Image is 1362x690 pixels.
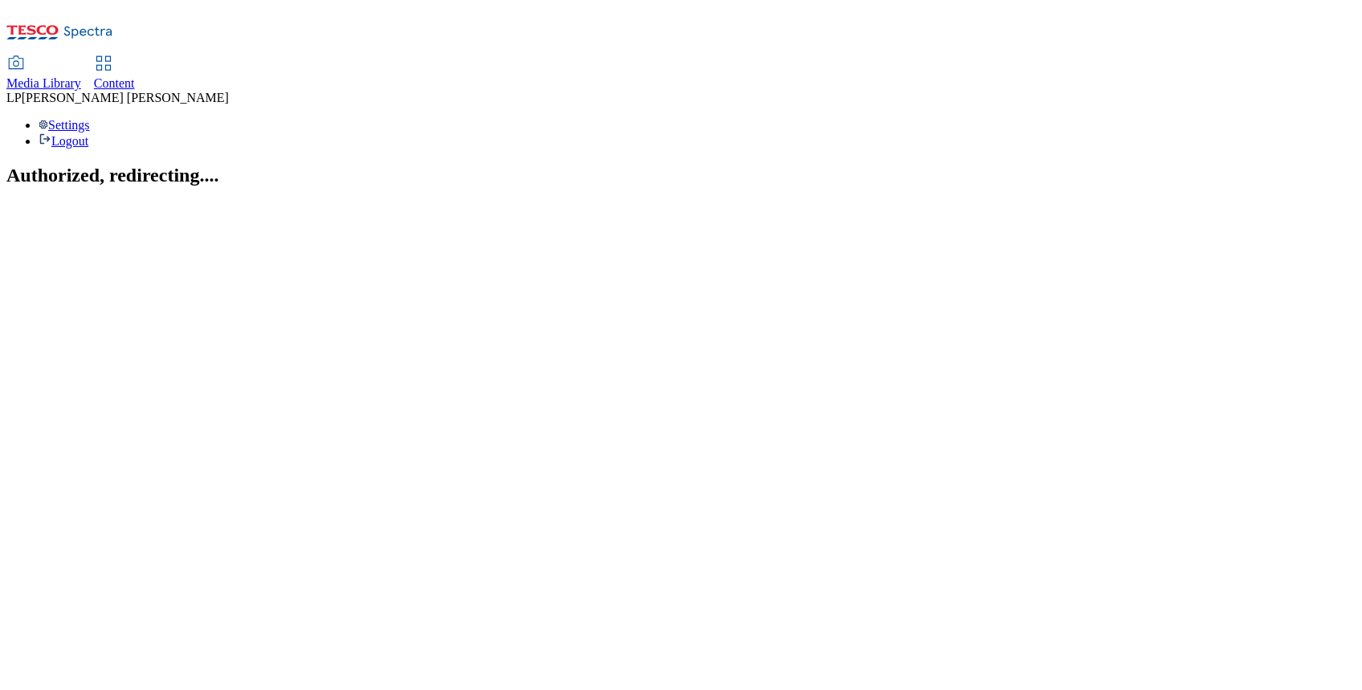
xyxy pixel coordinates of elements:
[94,57,135,91] a: Content
[6,57,81,91] a: Media Library
[22,91,229,104] span: [PERSON_NAME] [PERSON_NAME]
[39,118,90,132] a: Settings
[6,76,81,90] span: Media Library
[6,91,22,104] span: LP
[39,134,88,148] a: Logout
[94,76,135,90] span: Content
[6,165,1356,186] h2: Authorized, redirecting....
